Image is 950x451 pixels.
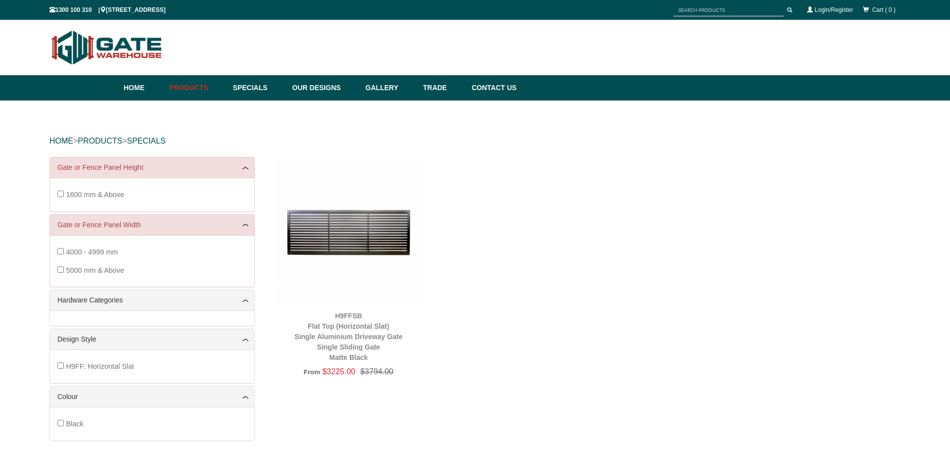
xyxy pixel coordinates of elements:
input: SEARCH PRODUCTS [673,4,784,16]
span: 4000 - 4999 mm [66,248,118,256]
a: Design Style [57,334,247,345]
a: Home [124,75,164,100]
a: Gate or Fence Panel Width [57,220,247,230]
a: HOME [49,137,73,145]
span: Black [66,420,83,428]
a: Colour [57,392,247,402]
a: Products [164,75,228,100]
a: SPECIALS [127,137,165,145]
a: Trade [418,75,467,100]
img: Gate Warehouse [49,25,165,70]
a: Gate or Fence Panel Height [57,162,247,173]
span: From [304,368,320,376]
span: 5000 mm & Above [66,266,124,274]
a: Login/Register [815,6,853,13]
span: Cart ( 0 ) [872,6,896,13]
a: Our Designs [287,75,361,100]
div: > > [49,125,901,157]
img: H9FFSB - Flat Top (Horizontal Slat) - Single Aluminium Driveway Gate - Single Sliding Gate - Matt... [275,157,423,305]
span: 1300 100 310 | [STREET_ADDRESS] [49,6,166,13]
a: Specials [228,75,287,100]
a: Hardware Categories [57,295,247,305]
a: Contact Us [467,75,517,100]
a: PRODUCTS [78,137,122,145]
a: Gallery [361,75,418,100]
span: H9FF: Horizontal Slat [66,362,134,370]
span: $3794.00 [355,367,393,376]
span: 1600 mm & Above [66,191,124,199]
a: H9FFSBFlat Top (Horizontal Slat)Single Aluminium Driveway GateSingle Sliding GateMatte Black [294,312,402,361]
span: $3225.00 [322,367,355,376]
